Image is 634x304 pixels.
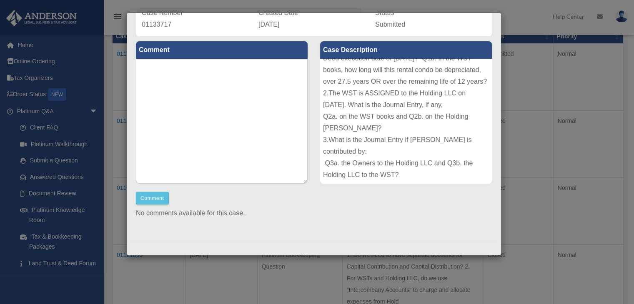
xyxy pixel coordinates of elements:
[136,41,308,59] label: Comment
[136,192,169,204] button: Comment
[258,9,298,16] span: Created Date
[320,41,492,59] label: Case Description
[375,9,394,16] span: Status
[375,21,405,28] span: Submitted
[142,9,183,16] span: Case Number
[258,21,279,28] span: [DATE]
[136,207,492,219] p: No comments available for this case.
[320,59,492,184] div: CPA-related Questions: 1.The Deed transferring title of a rental condo to the [US_STATE] Statutor...
[142,21,171,28] span: 01133717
